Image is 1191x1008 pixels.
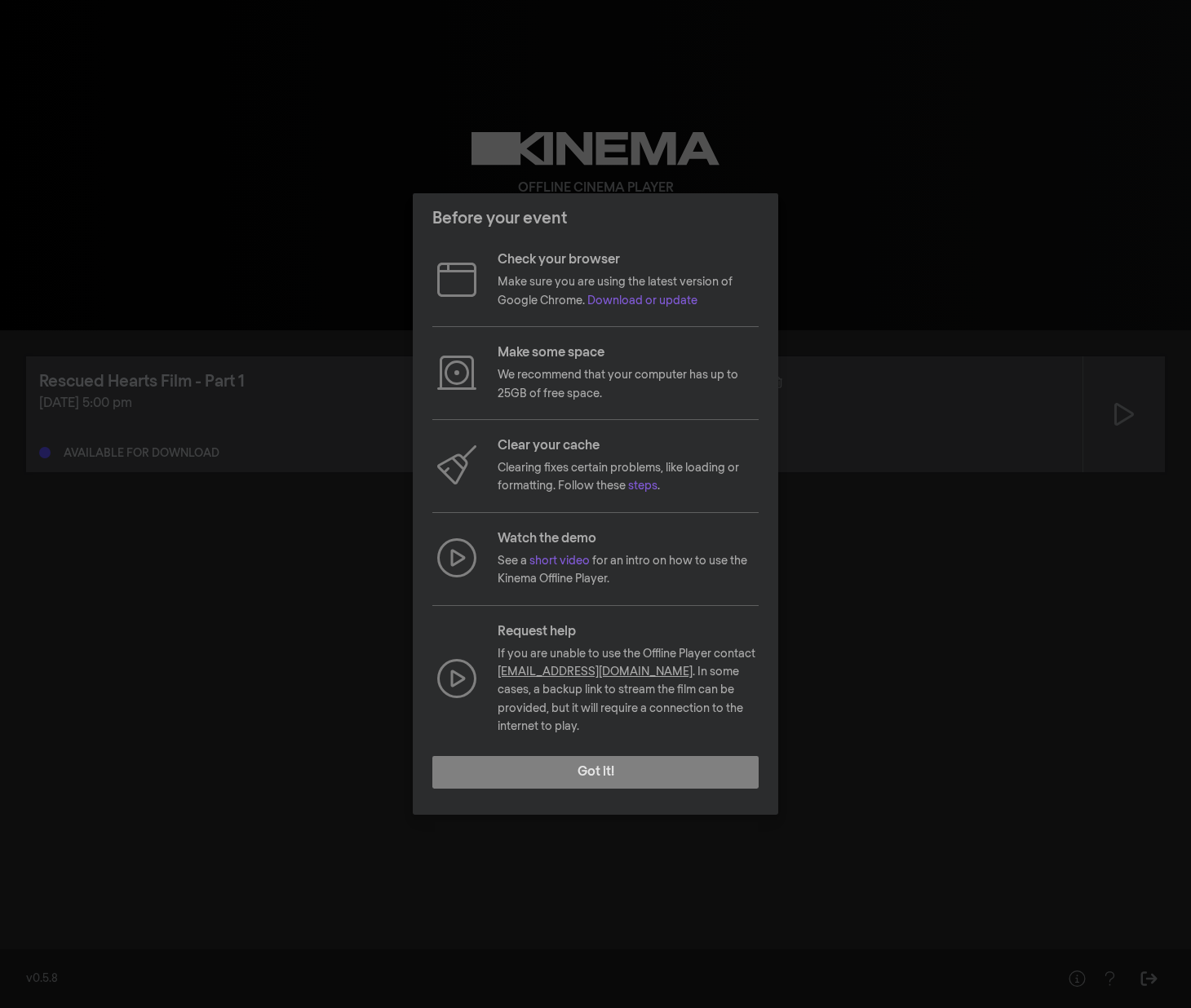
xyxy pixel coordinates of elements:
p: We recommend that your computer has up to 25GB of free space. [498,366,759,403]
p: Clearing fixes certain problems, like loading or formatting. Follow these . [498,459,759,496]
button: Got it! [432,756,759,789]
p: Make sure you are using the latest version of Google Chrome. [498,273,759,310]
p: See a for an intro on how to use the Kinema Offline Player. [498,552,759,589]
p: Watch the demo [498,529,759,549]
p: Clear your cache [498,436,759,456]
header: Before your event [413,193,778,244]
p: Request help [498,622,759,642]
p: Make some space [498,343,759,363]
a: Download or update [587,295,697,307]
a: steps [628,480,657,492]
a: [EMAIL_ADDRESS][DOMAIN_NAME] [498,666,693,678]
a: short video [529,555,590,567]
p: If you are unable to use the Offline Player contact . In some cases, a backup link to stream the ... [498,645,759,736]
p: Check your browser [498,250,759,270]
